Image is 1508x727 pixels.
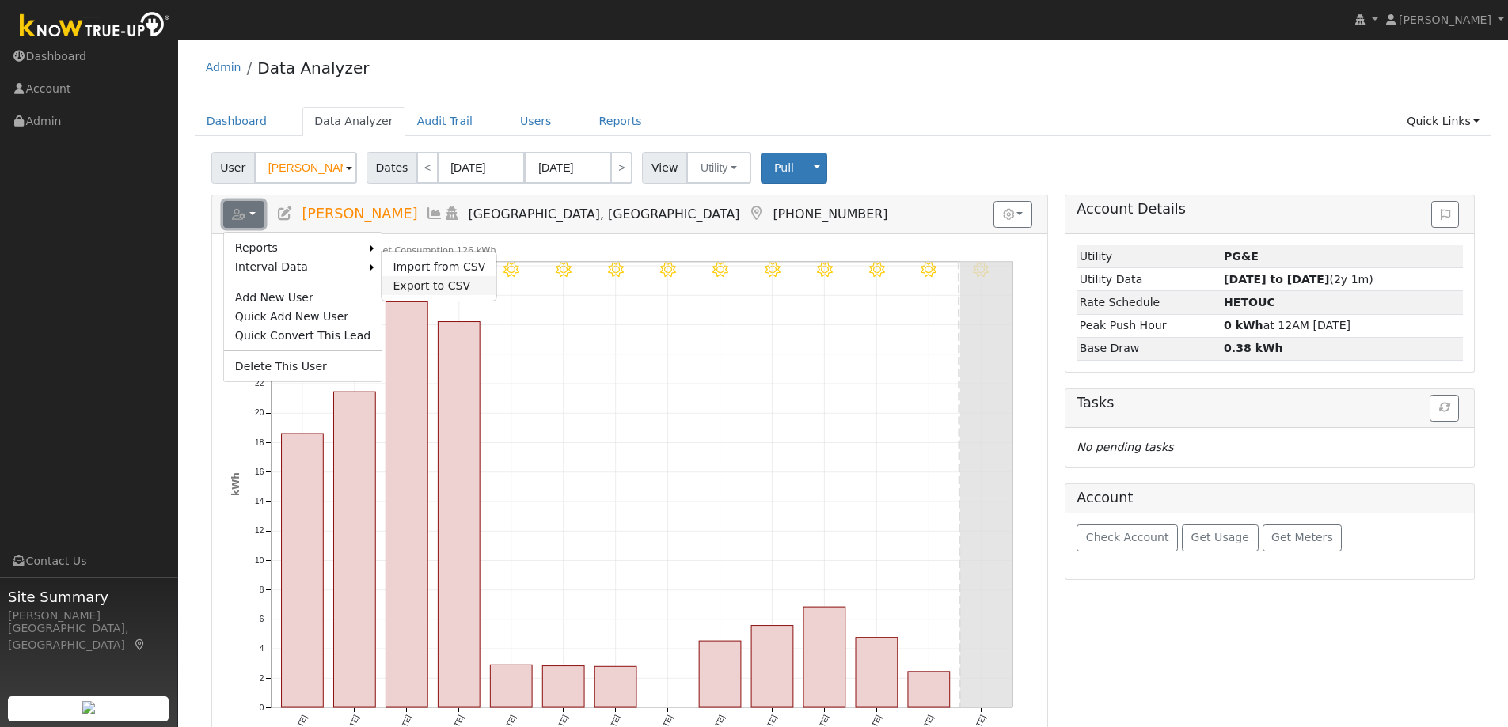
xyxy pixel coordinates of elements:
div: [PERSON_NAME] [8,608,169,624]
span: [PERSON_NAME] [302,206,417,222]
i: 8/30 - MostlyClear [868,262,884,278]
a: Interval Data [224,257,370,276]
text: 12 [255,527,264,536]
rect: onclick="" [386,302,427,708]
rect: onclick="" [594,667,636,708]
i: 8/26 - MostlyClear [660,262,676,278]
text: 6 [259,615,264,623]
text: 22 [255,380,264,388]
span: [PERSON_NAME] [1399,13,1491,26]
a: Export to CSV [382,276,496,295]
td: Rate Schedule [1077,291,1221,314]
strong: V [1224,296,1275,309]
strong: [DATE] to [DATE] [1224,273,1329,286]
a: Users [508,107,564,136]
i: No pending tasks [1077,441,1173,453]
i: 8/24 - MostlyClear [556,262,572,278]
button: Check Account [1077,524,1178,551]
i: 8/23 - MostlyClear [503,262,519,278]
text: 20 [255,409,264,418]
text: 4 [259,645,264,653]
a: > [610,152,632,184]
a: Quick Add New User [224,307,382,326]
a: Audit Trail [405,107,484,136]
text: 14 [255,497,264,505]
span: Get Meters [1271,531,1333,543]
a: Import from CSV [382,257,496,276]
text: 18 [255,438,264,447]
span: Site Summary [8,586,169,608]
h5: Tasks [1077,395,1463,411]
a: Quick Links [1395,107,1491,136]
td: Utility Data [1077,268,1221,291]
span: Dates [367,152,417,184]
a: Edit User (36149) [276,206,294,222]
rect: onclick="" [438,322,480,708]
strong: 0.38 kWh [1224,342,1283,354]
a: Add New User [224,288,382,307]
a: < [416,152,439,184]
rect: onclick="" [542,666,584,708]
a: Login As (last Never) [443,206,461,222]
a: Multi-Series Graph [426,206,443,222]
rect: onclick="" [333,392,375,707]
img: Know True-Up [12,9,178,44]
button: Issue History [1431,201,1459,228]
td: at 12AM [DATE] [1221,314,1464,337]
h5: Account [1077,490,1133,505]
text: 0 [259,703,264,712]
text: 8 [259,585,264,594]
a: Data Analyzer [257,59,369,78]
span: View [642,152,687,184]
rect: onclick="" [751,626,793,708]
text: 10 [255,556,264,565]
td: Utility [1077,245,1221,268]
span: Pull [774,161,794,174]
span: [GEOGRAPHIC_DATA], [GEOGRAPHIC_DATA] [469,206,740,222]
a: Reports [587,107,654,136]
a: Reports [224,238,370,257]
text: 16 [255,468,264,476]
rect: onclick="" [803,607,845,707]
span: (2y 1m) [1224,273,1373,286]
img: retrieve [82,701,95,714]
text: Net Consumption 126 kWh [376,245,496,256]
i: 8/25 - MostlyClear [608,262,624,278]
span: Check Account [1086,531,1169,543]
i: 8/29 - MostlyClear [816,262,832,278]
rect: onclick="" [490,665,532,708]
input: Select a User [254,152,357,184]
a: Admin [206,61,241,74]
text: 2 [259,674,264,683]
i: 8/28 - MostlyClear [765,262,781,278]
a: Map [747,206,765,222]
strong: ID: 17220207, authorized: 08/25/25 [1224,250,1259,263]
a: Delete This User [224,357,382,376]
rect: onclick="" [908,672,950,707]
td: Peak Push Hour [1077,314,1221,337]
a: Map [133,638,147,651]
div: [GEOGRAPHIC_DATA], [GEOGRAPHIC_DATA] [8,620,169,653]
button: Utility [686,152,751,184]
button: Get Meters [1263,524,1343,551]
span: Get Usage [1191,531,1249,543]
button: Get Usage [1182,524,1259,551]
a: Quick Convert This Lead [224,326,382,345]
span: [PHONE_NUMBER] [773,206,887,222]
a: Data Analyzer [302,107,405,136]
a: Dashboard [195,107,279,136]
td: Base Draw [1077,337,1221,360]
i: 8/31 - Clear [921,262,936,278]
rect: onclick="" [699,641,741,707]
span: User [211,152,255,184]
i: 8/27 - MostlyClear [712,262,728,278]
text: kWh [230,472,241,496]
strong: 0 kWh [1224,319,1263,331]
h5: Account Details [1077,201,1463,218]
rect: onclick="" [856,638,898,707]
button: Pull [761,153,807,184]
rect: onclick="" [281,434,323,707]
button: Refresh [1430,395,1459,422]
